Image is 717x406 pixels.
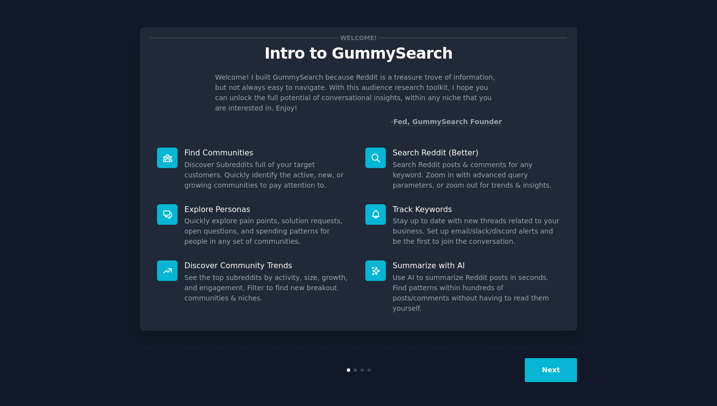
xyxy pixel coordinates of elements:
[391,117,502,127] div: -
[393,260,560,271] p: Summarize with AI
[184,273,352,303] dd: See the top subreddits by activity, size, growth, and engagement. Filter to find new breakout com...
[393,216,560,247] dd: Stay up to date with new threads related to your business. Set up email/slack/discord alerts and ...
[393,118,502,126] a: Fed, GummySearch Founder
[393,160,560,191] dd: Search Reddit posts & comments for any keyword. Zoom in with advanced query parameters, or zoom o...
[393,204,560,214] p: Track Keywords
[184,260,352,271] p: Discover Community Trends
[150,45,567,62] p: Intro to GummySearch
[525,358,577,382] button: Next
[393,273,560,314] dd: Use AI to summarize Reddit posts in seconds. Find patterns within hundreds of posts/comments with...
[184,216,352,247] dd: Quickly explore pain points, solution requests, open questions, and spending patterns for people ...
[339,33,378,43] span: Welcome!
[184,160,352,191] dd: Discover Subreddits full of your target customers. Quickly identify the active, new, or growing c...
[184,148,352,158] p: Find Communities
[215,72,502,113] p: Welcome! I built GummySearch because Reddit is a treasure trove of information, but not always ea...
[184,204,352,214] p: Explore Personas
[393,148,560,158] p: Search Reddit (Better)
